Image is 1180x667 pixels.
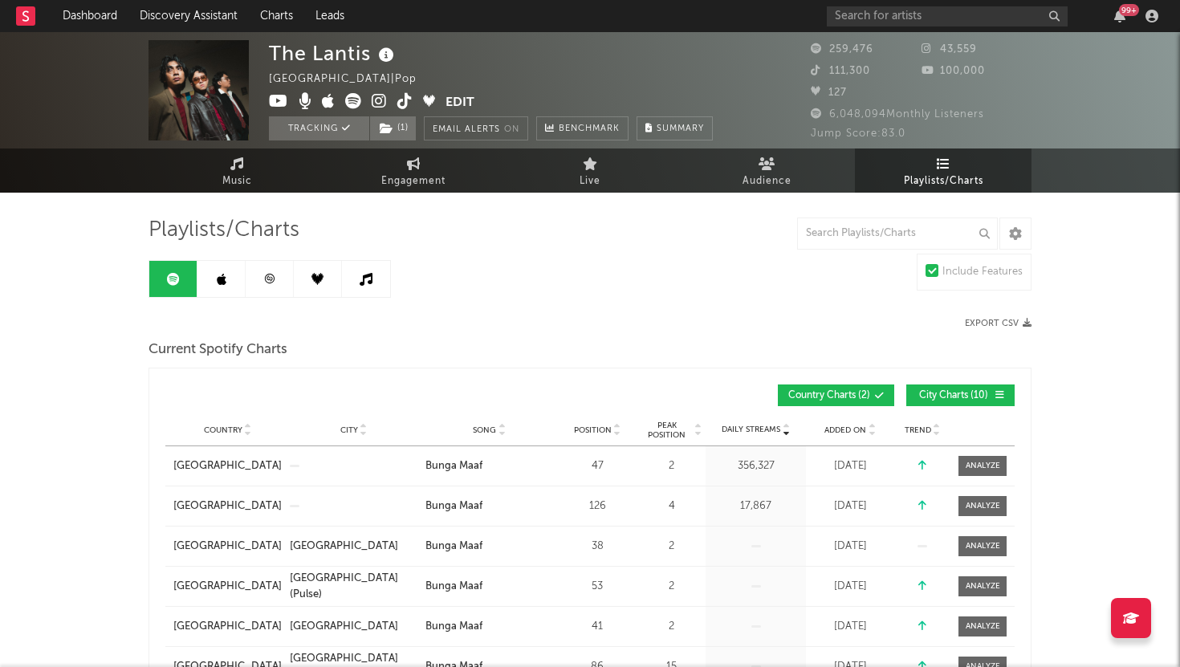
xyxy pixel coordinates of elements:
[710,498,802,514] div: 17,867
[810,619,890,635] div: [DATE]
[855,148,1031,193] a: Playlists/Charts
[370,116,416,140] button: (1)
[502,148,678,193] a: Live
[173,539,282,555] a: [GEOGRAPHIC_DATA]
[1119,4,1139,16] div: 99 +
[824,425,866,435] span: Added On
[173,579,282,595] a: [GEOGRAPHIC_DATA]
[149,148,325,193] a: Music
[290,539,417,555] a: [GEOGRAPHIC_DATA]
[173,619,282,635] a: [GEOGRAPHIC_DATA]
[173,498,282,514] a: [GEOGRAPHIC_DATA]
[904,172,983,191] span: Playlists/Charts
[381,172,446,191] span: Engagement
[222,172,252,191] span: Music
[425,619,553,635] a: Bunga Maaf
[559,120,620,139] span: Benchmark
[149,221,299,240] span: Playlists/Charts
[425,458,553,474] a: Bunga Maaf
[810,579,890,595] div: [DATE]
[788,391,870,401] span: Country Charts ( 2 )
[204,425,242,435] span: Country
[811,109,984,120] span: 6,048,094 Monthly Listeners
[906,384,1015,406] button: City Charts(10)
[149,340,287,360] span: Current Spotify Charts
[641,619,702,635] div: 2
[425,619,482,635] div: Bunga Maaf
[269,70,435,89] div: [GEOGRAPHIC_DATA] | Pop
[657,124,704,133] span: Summary
[922,66,985,76] span: 100,000
[942,262,1023,282] div: Include Features
[425,539,482,555] div: Bunga Maaf
[810,498,890,514] div: [DATE]
[810,539,890,555] div: [DATE]
[641,498,702,514] div: 4
[810,458,890,474] div: [DATE]
[425,498,482,514] div: Bunga Maaf
[425,579,482,595] div: Bunga Maaf
[778,384,894,406] button: Country Charts(2)
[580,172,600,191] span: Live
[641,458,702,474] div: 2
[425,539,553,555] a: Bunga Maaf
[536,116,629,140] a: Benchmark
[290,619,417,635] a: [GEOGRAPHIC_DATA]
[425,498,553,514] a: Bunga Maaf
[340,425,358,435] span: City
[1114,10,1125,22] button: 99+
[561,579,633,595] div: 53
[561,458,633,474] div: 47
[290,619,398,635] div: [GEOGRAPHIC_DATA]
[722,424,780,436] span: Daily Streams
[827,6,1068,26] input: Search for artists
[811,87,847,98] span: 127
[922,44,977,55] span: 43,559
[504,125,519,134] em: On
[473,425,496,435] span: Song
[425,579,553,595] a: Bunga Maaf
[678,148,855,193] a: Audience
[424,116,528,140] button: Email AlertsOn
[574,425,612,435] span: Position
[797,218,998,250] input: Search Playlists/Charts
[290,539,398,555] div: [GEOGRAPHIC_DATA]
[446,93,474,113] button: Edit
[269,116,369,140] button: Tracking
[561,539,633,555] div: 38
[269,40,398,67] div: The Lantis
[743,172,791,191] span: Audience
[325,148,502,193] a: Engagement
[811,44,873,55] span: 259,476
[905,425,931,435] span: Trend
[641,539,702,555] div: 2
[811,66,870,76] span: 111,300
[290,571,417,602] a: [GEOGRAPHIC_DATA] (Pulse)
[710,458,802,474] div: 356,327
[637,116,713,140] button: Summary
[425,458,482,474] div: Bunga Maaf
[811,128,905,139] span: Jump Score: 83.0
[561,619,633,635] div: 41
[561,498,633,514] div: 126
[641,421,692,440] span: Peak Position
[917,391,991,401] span: City Charts ( 10 )
[641,579,702,595] div: 2
[965,319,1031,328] button: Export CSV
[369,116,417,140] span: ( 1 )
[173,458,282,474] a: [GEOGRAPHIC_DATA]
